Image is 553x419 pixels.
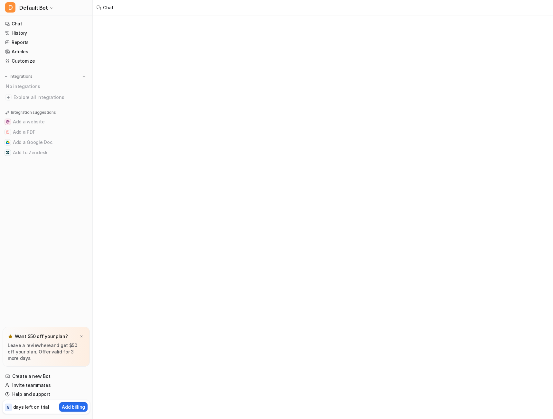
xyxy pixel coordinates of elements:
[6,120,10,124] img: Add a website
[3,381,90,390] a: Invite teammates
[14,92,87,103] span: Explore all integrations
[3,38,90,47] a: Reports
[15,333,68,340] p: Want $50 off your plan?
[5,94,12,101] img: explore all integrations
[80,334,83,339] img: x
[6,151,10,155] img: Add to Zendesk
[6,140,10,144] img: Add a Google Doc
[3,137,90,147] button: Add a Google DocAdd a Google Doc
[19,3,48,12] span: Default Bot
[3,57,90,66] a: Customize
[4,74,8,79] img: expand menu
[3,73,34,80] button: Integrations
[5,2,15,13] span: D
[3,29,90,38] a: History
[59,402,88,412] button: Add billing
[8,334,13,339] img: star
[6,130,10,134] img: Add a PDF
[62,404,85,410] p: Add billing
[3,390,90,399] a: Help and support
[7,405,10,410] p: 8
[3,19,90,28] a: Chat
[13,404,49,410] p: days left on trial
[3,117,90,127] button: Add a websiteAdd a website
[3,147,90,158] button: Add to ZendeskAdd to Zendesk
[10,74,33,79] p: Integrations
[103,4,114,11] div: Chat
[41,343,51,348] a: here
[82,74,86,79] img: menu_add.svg
[3,372,90,381] a: Create a new Bot
[3,93,90,102] a: Explore all integrations
[11,110,56,115] p: Integration suggestions
[3,127,90,137] button: Add a PDFAdd a PDF
[3,47,90,56] a: Articles
[4,81,90,92] div: No integrations
[8,342,85,361] p: Leave a review and get $50 off your plan. Offer valid for 3 more days.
